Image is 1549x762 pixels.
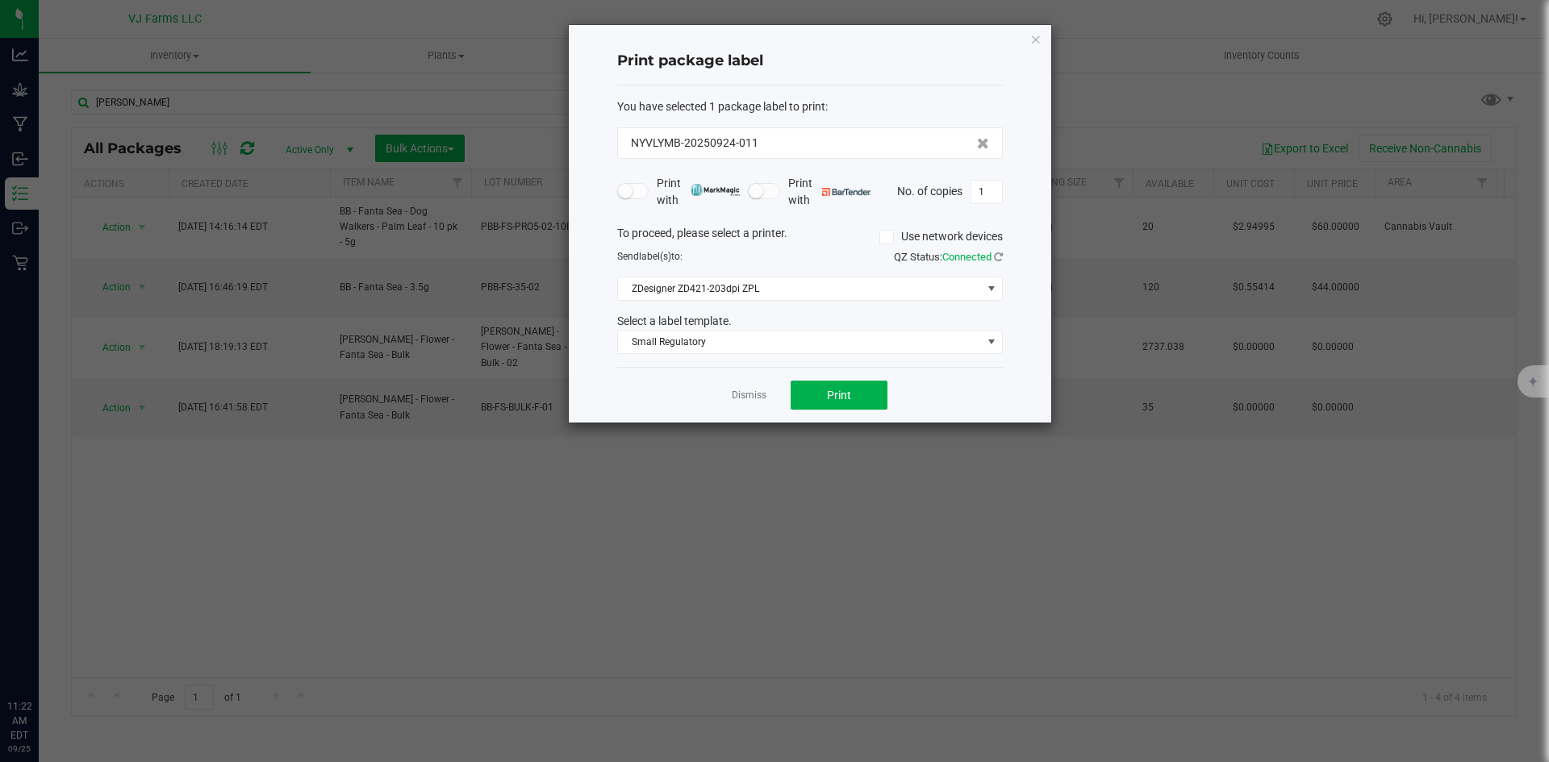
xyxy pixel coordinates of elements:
button: Print [791,381,887,410]
img: mark_magic_cybra.png [691,184,740,196]
span: You have selected 1 package label to print [617,100,825,113]
span: Print [827,389,851,402]
h4: Print package label [617,51,1003,72]
a: Dismiss [732,389,766,402]
span: QZ Status: [894,251,1003,263]
div: To proceed, please select a printer. [605,225,1015,249]
span: Print with [657,175,740,209]
label: Use network devices [879,228,1003,245]
span: Print with [788,175,871,209]
span: NYVLYMB-20250924-011 [631,135,758,152]
img: bartender.png [822,188,871,196]
span: No. of copies [897,184,962,197]
span: ZDesigner ZD421-203dpi ZPL [618,277,982,300]
span: label(s) [639,251,671,262]
iframe: Resource center [16,633,65,681]
span: Connected [942,251,992,263]
div: Select a label template. [605,313,1015,330]
span: Small Regulatory [618,331,982,353]
div: : [617,98,1003,115]
span: Send to: [617,251,683,262]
